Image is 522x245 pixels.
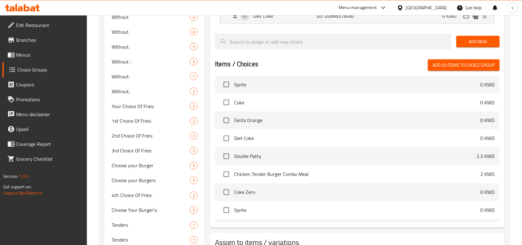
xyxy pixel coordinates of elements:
div: Choose your Burgers5 [104,173,205,188]
div: Your Choice Of Fries:2 [104,99,205,114]
div: Choices [190,132,198,140]
span: Select choice [220,78,233,91]
span: Choose your Burgers [112,177,190,184]
span: 5 [190,59,197,65]
span: Tenders [112,236,190,244]
span: Coupons [16,81,82,88]
div: Without :5 [104,54,205,69]
span: Tenders [112,221,190,229]
span: 5 [190,163,197,169]
p: 0 KWD [481,207,495,214]
span: Select choice [220,132,233,145]
div: Choices [190,147,198,155]
span: s [511,4,514,11]
span: 6 [190,29,197,35]
span: 2 [190,118,197,124]
div: Without:5 [104,39,205,54]
p: 2.3 KWD [477,153,495,160]
button: Add New [456,36,500,47]
span: Without: [112,43,190,50]
span: Without; [112,88,190,95]
span: Coke Zero [234,189,481,196]
span: 2 [190,89,197,94]
span: 5 [190,208,197,213]
button: edit [462,11,471,20]
div: Tenders1 [104,218,205,233]
div: 3rd Choice Of Fries:2 [104,143,205,158]
a: Coupons [2,77,87,92]
div: Choose Your Burger's:5 [104,203,205,218]
span: Choice Groups [17,66,82,73]
span: 4th Choice Of Fries: [112,192,190,199]
span: Add New [461,38,495,46]
span: Without: [112,73,190,80]
span: 2 [190,193,197,199]
span: 1.0.0 [19,172,29,180]
div: Choices [190,73,198,80]
a: Support.OpsPlatform [3,189,42,197]
span: Double Patty [234,153,477,160]
span: Fanta Orange [234,117,481,124]
span: Select choice [220,96,233,109]
span: Chicken Tender Burger Combo Meal [234,171,481,178]
p: 2 KWD [481,171,495,178]
a: Edit Restaurant [2,18,87,33]
a: Choice Groups [2,62,87,77]
p: 0 KWD [481,117,495,124]
p: 0 KWD [481,81,495,88]
span: Grocery Checklist [16,155,82,163]
a: Grocery Checklist [2,151,87,166]
span: Without [112,13,190,21]
span: Choose Your Burger's: [112,207,190,214]
span: Menus [16,51,82,59]
p: 0 KWD [481,189,495,196]
span: Menu disclaimer [16,111,82,118]
div: Choose your Burger5 [104,158,205,173]
span: Upsell [16,125,82,133]
span: 1 [190,222,197,228]
a: Upsell [2,122,87,137]
span: Sprite [234,81,481,88]
div: Expand [220,8,494,24]
div: [GEOGRAPHIC_DATA] [406,4,447,11]
div: Choices [190,192,198,199]
p: 0 KWD [443,12,462,20]
span: Coverage Report [16,140,82,148]
div: Choices [190,28,198,36]
div: Without4 [104,10,205,24]
span: 2 [190,133,197,139]
div: Choices [190,236,198,244]
button: delete [480,11,490,20]
li: Expand [215,5,500,26]
div: 2nd Choice Of Fries:2 [104,129,205,143]
span: Select choice [220,114,233,127]
span: Select choice [220,186,233,199]
p: 0 KWD [481,99,495,106]
span: Coke [234,99,481,106]
span: Without : [112,58,190,65]
span: Version: [3,172,18,180]
div: 4th Choice Of Fries:2 [104,188,205,203]
input: search [215,34,451,50]
span: Select choice [220,150,233,163]
span: Choose your Burger [112,162,190,169]
div: Choices [190,221,198,229]
span: Select choice [220,222,233,235]
a: Coverage Report [2,137,87,151]
div: Choices [190,162,198,169]
span: 1 [190,74,197,80]
span: Diet Coke [234,135,481,142]
div: Without.6 [104,24,205,39]
span: 5 [190,178,197,184]
div: Without;2 [104,84,205,99]
span: Without. [112,28,190,36]
div: Menu-management [339,4,377,11]
p: (ID: 2066637808) [317,12,359,20]
span: Sprite [234,207,481,214]
span: Add (0) items to choice group [433,61,495,69]
p: Diet Coke [253,12,317,20]
span: 1 [190,237,197,243]
div: 1st Choice Of Fries:2 [104,114,205,129]
button: duplicate [471,11,480,20]
span: 2nd Choice Of Fries: [112,132,190,140]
